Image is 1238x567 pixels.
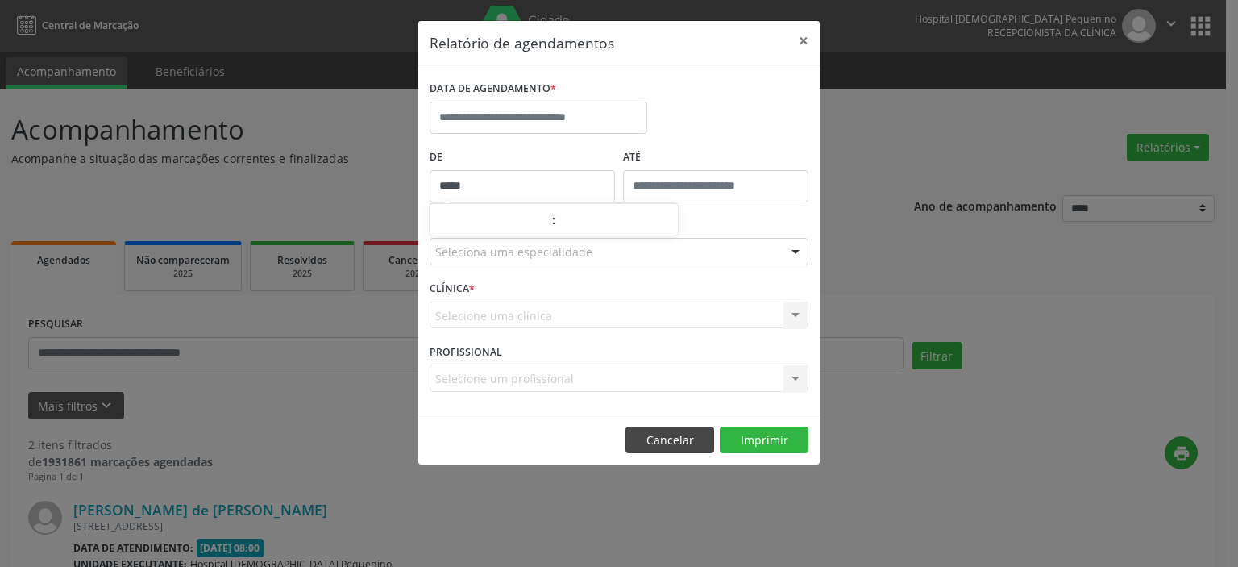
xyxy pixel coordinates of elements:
span: : [551,204,556,236]
label: De [430,145,615,170]
label: CLÍNICA [430,277,475,302]
h5: Relatório de agendamentos [430,32,614,53]
label: ATÉ [623,145,808,170]
button: Imprimir [720,427,808,454]
input: Hour [430,205,551,237]
button: Close [787,21,820,60]
input: Minute [556,205,678,237]
label: DATA DE AGENDAMENTO [430,77,556,102]
button: Cancelar [625,427,714,454]
span: Seleciona uma especialidade [435,244,592,261]
label: PROFISSIONAL [430,340,502,365]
